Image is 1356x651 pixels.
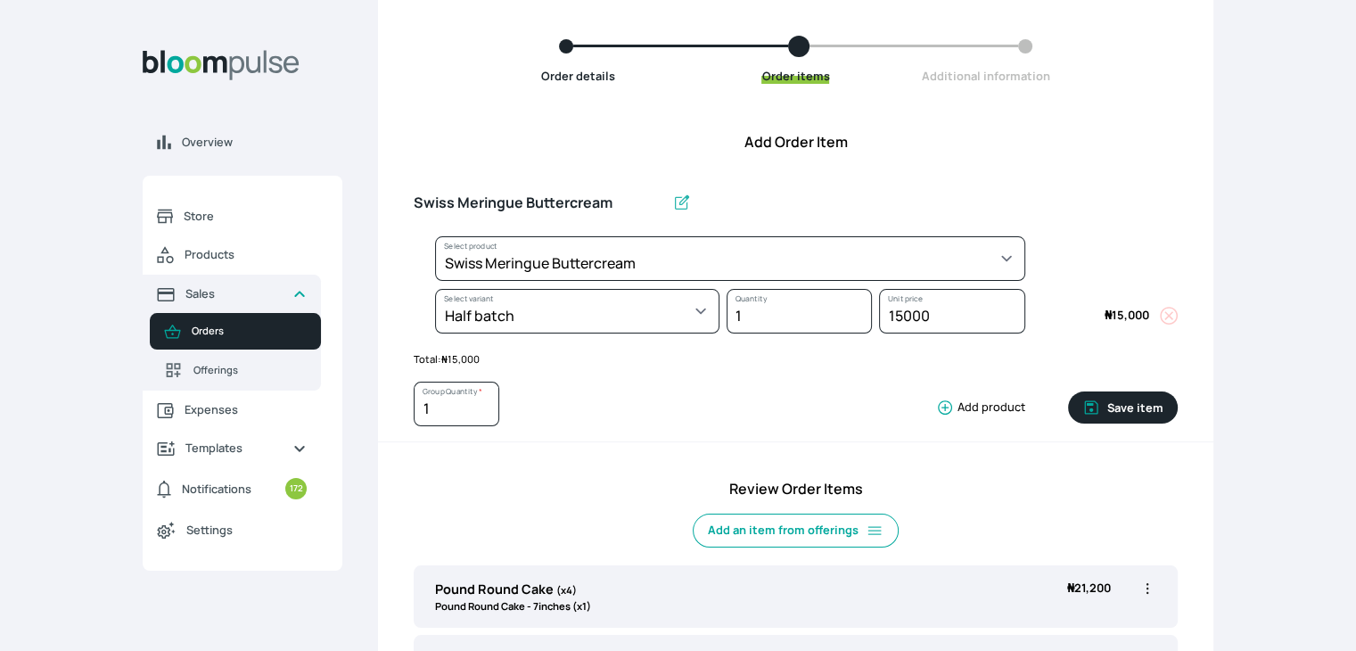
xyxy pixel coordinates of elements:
[185,246,307,263] span: Products
[1067,580,1074,596] span: ₦
[378,131,1213,152] h4: Add Order Item
[929,399,1025,416] button: Add product
[143,235,321,275] a: Products
[143,391,321,429] a: Expenses
[185,401,307,418] span: Expenses
[441,352,448,366] span: ₦
[143,123,342,161] a: Overview
[182,481,251,498] span: Notifications
[143,197,321,235] a: Store
[1067,580,1111,596] span: 21,200
[192,324,307,339] span: Orders
[143,275,321,313] a: Sales
[143,429,321,467] a: Templates
[441,352,480,366] span: 15,000
[150,350,321,391] a: Offerings
[285,478,307,499] small: 172
[414,478,1178,499] h4: Review Order Items
[182,134,328,151] span: Overview
[143,467,321,510] a: Notifications172
[556,583,577,597] span: (x4)
[1105,307,1112,323] span: ₦
[143,510,321,549] a: Settings
[414,352,1178,367] p: Total:
[143,50,300,80] img: Bloom Logo
[922,68,1050,84] span: Additional information
[185,440,278,457] span: Templates
[150,313,321,350] a: Orders
[186,522,307,539] span: Settings
[184,208,307,225] span: Store
[185,285,278,302] span: Sales
[541,68,615,84] span: Order details
[435,580,591,599] p: Pound Round Cake
[435,599,591,614] p: Pound Round Cake - 7inches (x1)
[1068,391,1178,424] button: Save item
[1105,307,1149,323] span: 15,000
[193,363,307,378] span: Offerings
[414,185,665,222] input: Untitled group *
[693,514,899,548] button: Add an item from offerings
[761,68,829,84] span: Order items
